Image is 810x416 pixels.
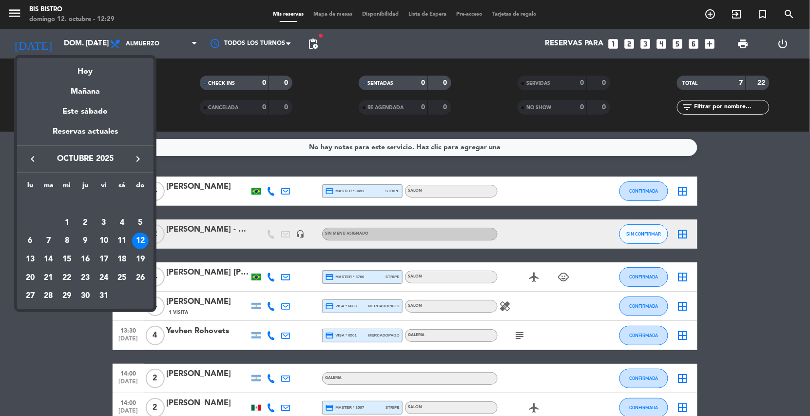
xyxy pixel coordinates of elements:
div: Mañana [17,78,154,98]
td: 31 de octubre de 2025 [95,287,113,305]
div: 16 [77,251,94,268]
div: 4 [114,215,130,231]
div: 24 [96,270,112,286]
td: 11 de octubre de 2025 [113,232,132,250]
div: 20 [22,270,39,286]
div: 17 [96,251,112,268]
div: 1 [58,215,75,231]
th: sábado [113,180,132,195]
td: 1 de octubre de 2025 [58,214,76,232]
div: 27 [22,288,39,304]
td: 14 de octubre de 2025 [39,250,58,269]
div: 23 [77,270,94,286]
div: Hoy [17,58,154,78]
td: OCT. [21,195,150,214]
td: 8 de octubre de 2025 [58,232,76,250]
td: 21 de octubre de 2025 [39,269,58,287]
th: lunes [21,180,39,195]
td: 27 de octubre de 2025 [21,287,39,305]
div: 19 [132,251,149,268]
td: 30 de octubre de 2025 [76,287,95,305]
td: 26 de octubre de 2025 [131,269,150,287]
div: Reservas actuales [17,125,154,145]
td: 20 de octubre de 2025 [21,269,39,287]
td: 28 de octubre de 2025 [39,287,58,305]
div: 9 [77,233,94,249]
td: 7 de octubre de 2025 [39,232,58,250]
i: keyboard_arrow_right [132,153,144,165]
div: 18 [114,251,130,268]
div: Este sábado [17,98,154,125]
div: 15 [58,251,75,268]
div: 10 [96,233,112,249]
td: 18 de octubre de 2025 [113,250,132,269]
td: 23 de octubre de 2025 [76,269,95,287]
th: martes [39,180,58,195]
th: domingo [131,180,150,195]
th: jueves [76,180,95,195]
div: 14 [40,251,57,268]
div: 26 [132,270,149,286]
button: keyboard_arrow_right [129,153,147,165]
div: 31 [96,288,112,304]
th: viernes [95,180,113,195]
td: 5 de octubre de 2025 [131,214,150,232]
div: 5 [132,215,149,231]
div: 13 [22,251,39,268]
td: 19 de octubre de 2025 [131,250,150,269]
div: 30 [77,288,94,304]
i: keyboard_arrow_left [27,153,39,165]
div: 2 [77,215,94,231]
div: 6 [22,233,39,249]
div: 28 [40,288,57,304]
div: 7 [40,233,57,249]
div: 29 [58,288,75,304]
th: miércoles [58,180,76,195]
td: 10 de octubre de 2025 [95,232,113,250]
td: 22 de octubre de 2025 [58,269,76,287]
div: 25 [114,270,130,286]
div: 12 [132,233,149,249]
div: 8 [58,233,75,249]
td: 16 de octubre de 2025 [76,250,95,269]
td: 4 de octubre de 2025 [113,214,132,232]
td: 12 de octubre de 2025 [131,232,150,250]
td: 25 de octubre de 2025 [113,269,132,287]
td: 2 de octubre de 2025 [76,214,95,232]
td: 13 de octubre de 2025 [21,250,39,269]
td: 24 de octubre de 2025 [95,269,113,287]
td: 17 de octubre de 2025 [95,250,113,269]
td: 15 de octubre de 2025 [58,250,76,269]
td: 6 de octubre de 2025 [21,232,39,250]
button: keyboard_arrow_left [24,153,41,165]
div: 3 [96,215,112,231]
div: 22 [58,270,75,286]
div: 11 [114,233,130,249]
td: 9 de octubre de 2025 [76,232,95,250]
div: 21 [40,270,57,286]
td: 29 de octubre de 2025 [58,287,76,305]
td: 3 de octubre de 2025 [95,214,113,232]
span: octubre 2025 [41,153,129,165]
